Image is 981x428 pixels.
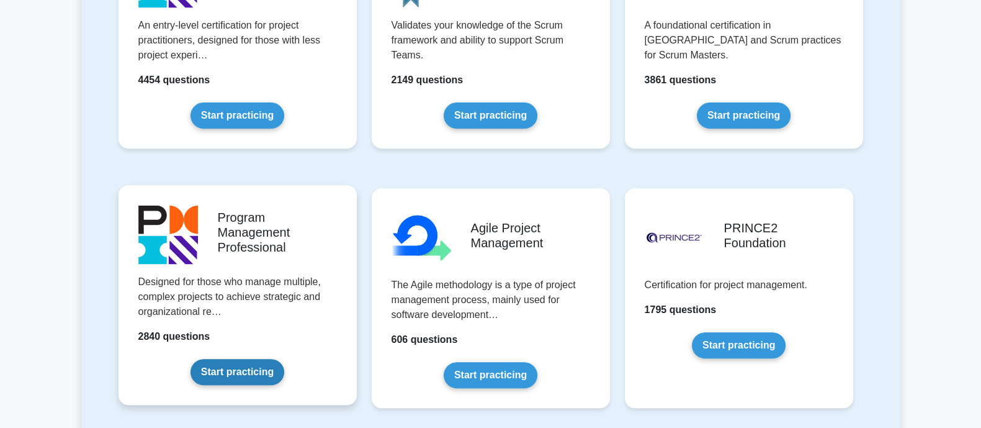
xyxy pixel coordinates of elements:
[697,102,791,129] a: Start practicing
[190,102,284,129] a: Start practicing
[692,332,786,358] a: Start practicing
[444,102,537,129] a: Start practicing
[444,362,537,388] a: Start practicing
[190,359,284,385] a: Start practicing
